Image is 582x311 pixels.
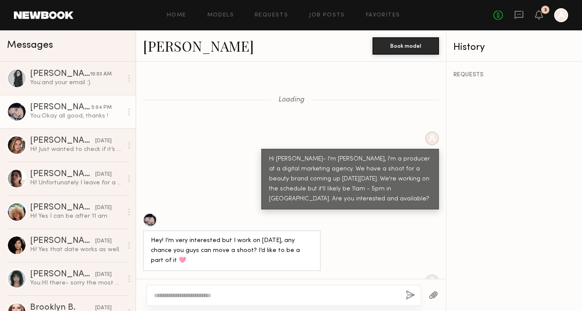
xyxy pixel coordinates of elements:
a: Book model [372,42,439,49]
div: REQUESTS [453,72,575,78]
a: Models [207,13,234,18]
a: [PERSON_NAME] [143,36,254,55]
span: Messages [7,40,53,50]
div: [PERSON_NAME] [30,270,95,279]
a: Home [167,13,186,18]
div: [DATE] [95,237,112,246]
div: 3 [544,8,547,13]
div: You: Okay all good, thanks ! [30,112,123,120]
a: Job Posts [309,13,345,18]
div: [DATE] [95,137,112,145]
div: You: and your email :) [30,79,123,87]
div: You: HI there- sorry the most we can do is 1k. [30,279,123,287]
div: [PERSON_NAME] [30,237,95,246]
span: Loading [278,96,304,104]
div: [PERSON_NAME] [30,203,95,212]
div: [PERSON_NAME] [30,70,90,79]
div: Hi! Yes that date works as well. [30,246,123,254]
div: Hi! Just wanted to check if it’s there any update ? [30,145,123,154]
div: [PERSON_NAME] [30,137,95,145]
div: 10:03 AM [90,70,112,79]
div: Hi! Unfortunately I leave for a trip to [GEOGRAPHIC_DATA] that day! [30,179,123,187]
div: [DATE] [95,271,112,279]
div: [DATE] [95,170,112,179]
div: [PERSON_NAME] [30,170,95,179]
div: [DATE] [95,204,112,212]
a: Requests [255,13,288,18]
div: [PERSON_NAME] [30,103,91,112]
button: Book model [372,37,439,55]
div: 5:04 PM [91,104,112,112]
div: Hi! Yes I can be after 11 am [30,212,123,220]
div: History [453,43,575,52]
div: Hi [PERSON_NAME]- I'm [PERSON_NAME], I'm a producer at a digital marketing agency. We have a shoo... [269,154,431,204]
a: Favorites [366,13,400,18]
a: A [554,8,568,22]
div: Hey! I’m very interested but I work on [DATE], any chance you guys can move a shoot? I’d like to ... [151,236,313,266]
